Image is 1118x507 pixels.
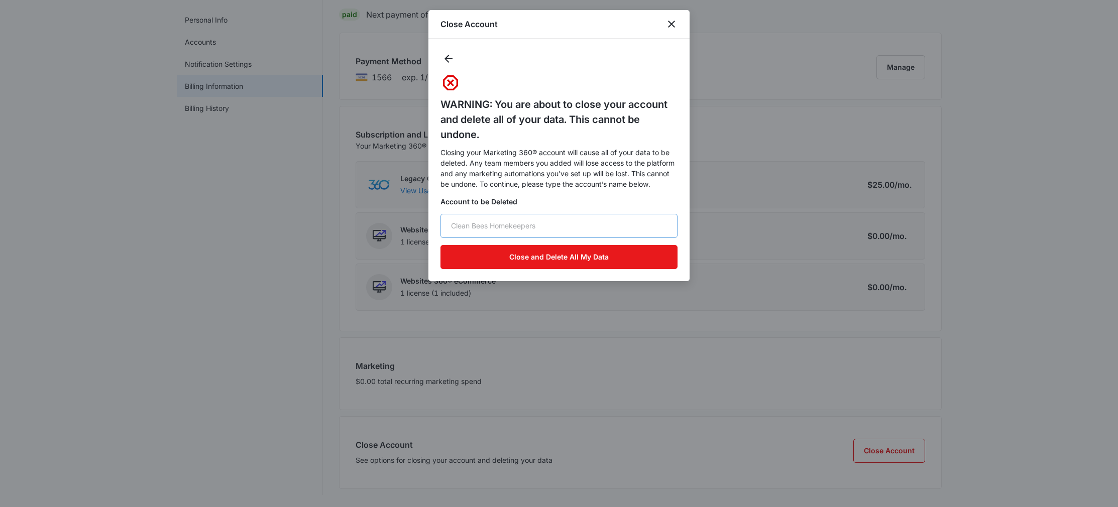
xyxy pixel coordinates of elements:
[440,97,678,142] h5: WARNING: You are about to close your account and delete all of your data. This cannot be undone.
[440,147,678,189] p: Closing your Marketing 360® account will cause all of your data to be deleted. Any team members y...
[440,245,678,269] button: Close and Delete All My Data
[440,18,498,30] h1: Close Account
[440,196,517,207] p: Account to be Deleted
[440,214,678,238] input: Clean Bees Homekeepers
[665,18,678,30] button: close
